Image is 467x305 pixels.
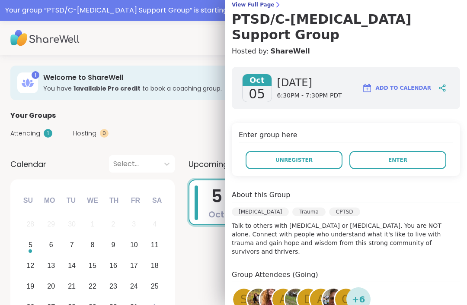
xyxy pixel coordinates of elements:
[111,218,115,230] div: 2
[43,73,368,82] h3: Welcome to ShareWell
[10,110,56,121] span: Your Groups
[70,239,74,251] div: 7
[68,280,76,292] div: 21
[109,280,117,292] div: 23
[19,191,38,210] div: Su
[232,1,460,8] span: View Full Page
[10,23,80,53] img: ShareWell Nav Logo
[83,257,102,275] div: Choose Wednesday, October 15th, 2025
[232,46,460,57] h4: Hosted by:
[111,239,115,251] div: 9
[63,236,81,255] div: Choose Tuesday, October 7th, 2025
[21,257,40,275] div: Choose Sunday, October 12th, 2025
[145,277,164,296] div: Choose Saturday, October 25th, 2025
[104,257,123,275] div: Choose Thursday, October 16th, 2025
[277,91,342,100] span: 6:30PM - 7:30PM PDT
[292,208,326,216] div: Trauma
[246,151,342,169] button: Unregister
[232,1,460,43] a: View Full PagePTSD/C-[MEDICAL_DATA] Support Group
[83,215,102,234] div: Not available Wednesday, October 1st, 2025
[376,84,431,92] span: Add to Calendar
[42,277,61,296] div: Choose Monday, October 20th, 2025
[239,130,453,142] h4: Enter group here
[63,277,81,296] div: Choose Tuesday, October 21st, 2025
[83,236,102,255] div: Choose Wednesday, October 8th, 2025
[32,71,39,79] div: 1
[388,156,407,164] span: Enter
[26,280,34,292] div: 19
[151,239,159,251] div: 11
[151,280,159,292] div: 25
[145,215,164,234] div: Not available Saturday, October 4th, 2025
[42,257,61,275] div: Choose Monday, October 13th, 2025
[61,191,80,210] div: Tu
[277,76,342,90] span: [DATE]
[91,239,95,251] div: 8
[125,277,143,296] div: Choose Friday, October 24th, 2025
[29,239,32,251] div: 5
[63,257,81,275] div: Choose Tuesday, October 14th, 2025
[147,191,166,210] div: Sa
[83,277,102,296] div: Choose Wednesday, October 22nd, 2025
[126,191,145,210] div: Fr
[104,215,123,234] div: Not available Thursday, October 2nd, 2025
[153,218,157,230] div: 4
[100,129,109,138] div: 0
[21,236,40,255] div: Choose Sunday, October 5th, 2025
[42,236,61,255] div: Choose Monday, October 6th, 2025
[109,260,117,271] div: 16
[125,257,143,275] div: Choose Friday, October 17th, 2025
[47,280,55,292] div: 20
[74,84,141,93] b: 1 available Pro credit
[329,208,360,216] div: CPTSD
[130,239,138,251] div: 10
[5,5,462,16] div: Your group “ PTSD/C-[MEDICAL_DATA] Support Group ” is starting soon!
[232,221,460,256] p: Talk to others with [MEDICAL_DATA] or [MEDICAL_DATA]. You are NOT alone. Connect with people who ...
[42,215,61,234] div: Not available Monday, September 29th, 2025
[249,86,265,102] span: 05
[130,280,138,292] div: 24
[211,184,222,208] span: 5
[91,218,95,230] div: 1
[130,260,138,271] div: 17
[47,260,55,271] div: 13
[73,129,96,138] span: Hosting
[104,277,123,296] div: Choose Thursday, October 23rd, 2025
[232,12,460,43] h3: PTSD/C-[MEDICAL_DATA] Support Group
[362,83,372,93] img: ShareWell Logomark
[21,277,40,296] div: Choose Sunday, October 19th, 2025
[270,46,310,57] a: ShareWell
[63,215,81,234] div: Not available Tuesday, September 30th, 2025
[49,239,53,251] div: 6
[189,158,228,170] span: Upcoming
[358,78,435,98] button: Add to Calendar
[125,236,143,255] div: Choose Friday, October 10th, 2025
[232,190,290,200] h4: About this Group
[68,218,76,230] div: 30
[125,215,143,234] div: Not available Friday, October 3rd, 2025
[105,191,124,210] div: Th
[40,191,59,210] div: Mo
[208,208,224,220] span: Oct
[145,257,164,275] div: Choose Saturday, October 18th, 2025
[275,156,313,164] span: Unregister
[83,191,102,210] div: We
[232,208,289,216] div: [MEDICAL_DATA]
[145,236,164,255] div: Choose Saturday, October 11th, 2025
[26,260,34,271] div: 12
[21,215,40,234] div: Not available Sunday, September 28th, 2025
[43,84,368,93] h3: You have to book a coaching group.
[89,260,96,271] div: 15
[243,74,272,86] span: Oct
[349,151,446,169] button: Enter
[26,218,34,230] div: 28
[44,129,52,138] div: 1
[151,260,159,271] div: 18
[104,236,123,255] div: Choose Thursday, October 9th, 2025
[89,280,96,292] div: 22
[10,158,46,170] span: Calendar
[10,129,40,138] span: Attending
[47,218,55,230] div: 29
[68,260,76,271] div: 14
[132,218,136,230] div: 3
